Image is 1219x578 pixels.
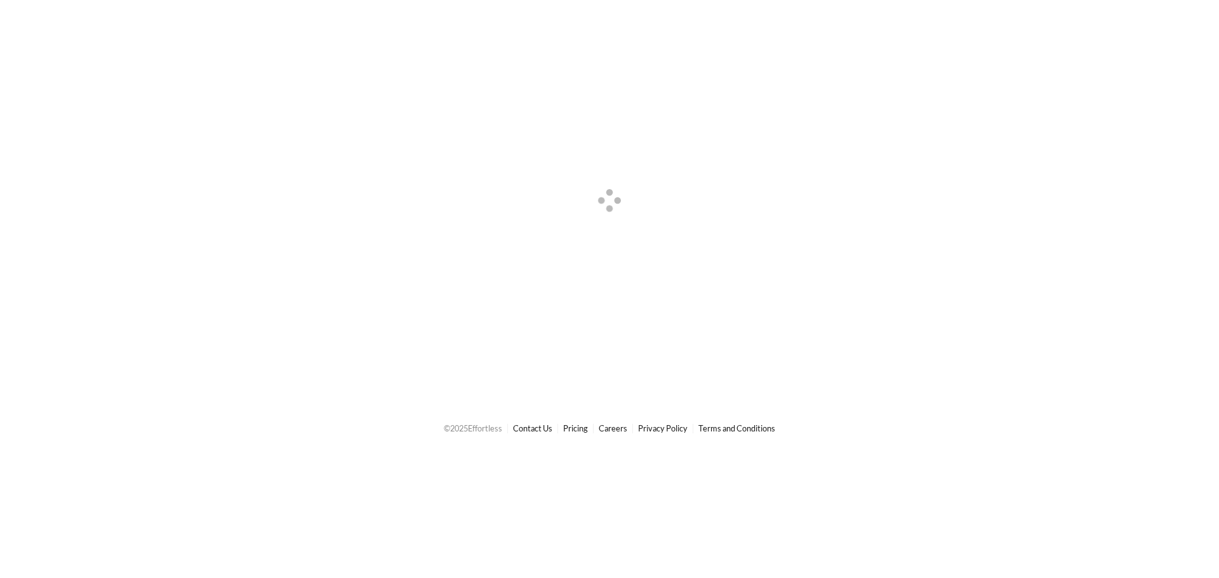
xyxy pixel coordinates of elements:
[563,423,588,433] a: Pricing
[444,423,502,433] span: © 2025 Effortless
[599,423,627,433] a: Careers
[638,423,688,433] a: Privacy Policy
[513,423,552,433] a: Contact Us
[698,423,775,433] a: Terms and Conditions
